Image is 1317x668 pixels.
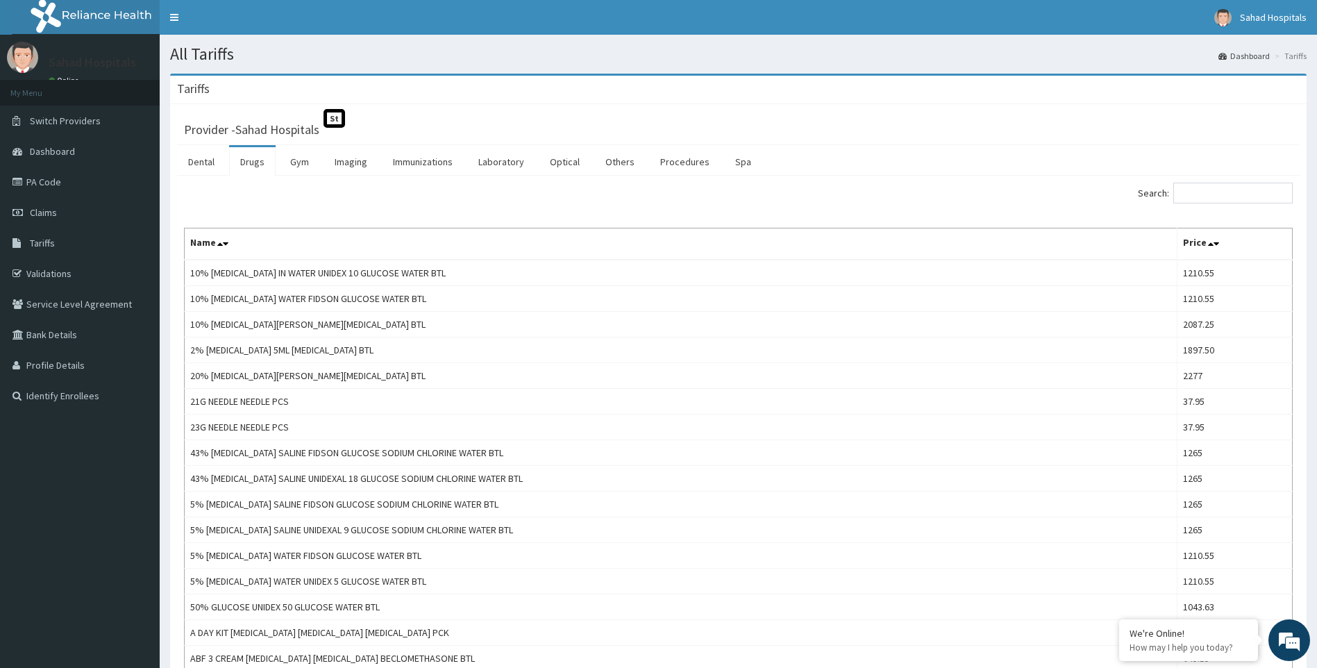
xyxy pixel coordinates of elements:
[1177,286,1293,312] td: 1210.55
[539,147,591,176] a: Optical
[185,286,1177,312] td: 10% [MEDICAL_DATA] WATER FIDSON GLUCOSE WATER BTL
[467,147,535,176] a: Laboratory
[185,363,1177,389] td: 20% [MEDICAL_DATA][PERSON_NAME][MEDICAL_DATA] BTL
[177,147,226,176] a: Dental
[7,379,265,428] textarea: Type your message and hit 'Enter'
[649,147,721,176] a: Procedures
[594,147,646,176] a: Others
[1177,312,1293,337] td: 2087.25
[1177,228,1293,260] th: Price
[170,45,1307,63] h1: All Tariffs
[229,147,276,176] a: Drugs
[30,206,57,219] span: Claims
[1130,642,1248,653] p: How may I help you today?
[81,175,192,315] span: We're online!
[184,124,319,136] h3: Provider - Sahad Hospitals
[185,466,1177,492] td: 43% [MEDICAL_DATA] SALINE UNIDEXAL 18 GLUCOSE SODIUM CHLORINE WATER BTL
[1177,389,1293,415] td: 37.95
[185,260,1177,286] td: 10% [MEDICAL_DATA] IN WATER UNIDEX 10 GLUCOSE WATER BTL
[1214,9,1232,26] img: User Image
[185,389,1177,415] td: 21G NEEDLE NEEDLE PCS
[1271,50,1307,62] li: Tariffs
[185,440,1177,466] td: 43% [MEDICAL_DATA] SALINE FIDSON GLUCOSE SODIUM CHLORINE WATER BTL
[185,415,1177,440] td: 23G NEEDLE NEEDLE PCS
[324,147,378,176] a: Imaging
[177,83,210,95] h3: Tariffs
[185,517,1177,543] td: 5% [MEDICAL_DATA] SALINE UNIDEXAL 9 GLUCOSE SODIUM CHLORINE WATER BTL
[185,312,1177,337] td: 10% [MEDICAL_DATA][PERSON_NAME][MEDICAL_DATA] BTL
[30,237,55,249] span: Tariffs
[324,109,345,128] span: St
[7,42,38,73] img: User Image
[1177,569,1293,594] td: 1210.55
[49,56,136,69] p: Sahad Hospitals
[185,337,1177,363] td: 2% [MEDICAL_DATA] 5ML [MEDICAL_DATA] BTL
[382,147,464,176] a: Immunizations
[30,115,101,127] span: Switch Providers
[185,543,1177,569] td: 5% [MEDICAL_DATA] WATER FIDSON GLUCOSE WATER BTL
[185,228,1177,260] th: Name
[1177,415,1293,440] td: 37.95
[1138,183,1293,203] label: Search:
[185,492,1177,517] td: 5% [MEDICAL_DATA] SALINE FIDSON GLUCOSE SODIUM CHLORINE WATER BTL
[1177,517,1293,543] td: 1265
[1130,627,1248,640] div: We're Online!
[1173,183,1293,203] input: Search:
[1218,50,1270,62] a: Dashboard
[185,620,1177,646] td: A DAY KIT [MEDICAL_DATA] [MEDICAL_DATA] [MEDICAL_DATA] PCK
[1177,440,1293,466] td: 1265
[1177,594,1293,620] td: 1043.63
[279,147,320,176] a: Gym
[185,594,1177,620] td: 50% GLUCOSE UNIDEX 50 GLUCOSE WATER BTL
[49,76,82,85] a: Online
[1177,337,1293,363] td: 1897.50
[1177,260,1293,286] td: 1210.55
[72,78,233,96] div: Chat with us now
[228,7,261,40] div: Minimize live chat window
[1177,363,1293,389] td: 2277
[1177,492,1293,517] td: 1265
[185,569,1177,594] td: 5% [MEDICAL_DATA] WATER UNIDEX 5 GLUCOSE WATER BTL
[30,145,75,158] span: Dashboard
[724,147,762,176] a: Spa
[1240,11,1307,24] span: Sahad Hospitals
[26,69,56,104] img: d_794563401_company_1708531726252_794563401
[1177,543,1293,569] td: 1210.55
[1177,466,1293,492] td: 1265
